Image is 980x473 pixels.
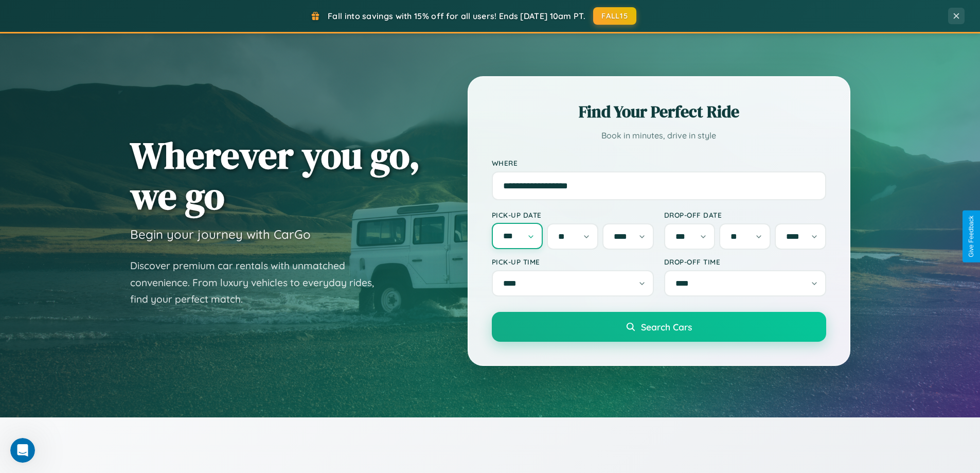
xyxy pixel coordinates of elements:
[130,226,311,242] h3: Begin your journey with CarGo
[664,257,826,266] label: Drop-off Time
[10,438,35,463] iframe: Intercom live chat
[492,100,826,123] h2: Find Your Perfect Ride
[130,257,387,308] p: Discover premium car rentals with unmatched convenience. From luxury vehicles to everyday rides, ...
[492,257,654,266] label: Pick-up Time
[641,321,692,332] span: Search Cars
[968,216,975,257] div: Give Feedback
[130,135,420,216] h1: Wherever you go, we go
[664,211,826,219] label: Drop-off Date
[492,128,826,143] p: Book in minutes, drive in style
[593,7,636,25] button: FALL15
[492,159,826,167] label: Where
[492,211,654,219] label: Pick-up Date
[328,11,585,21] span: Fall into savings with 15% off for all users! Ends [DATE] 10am PT.
[492,312,826,342] button: Search Cars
